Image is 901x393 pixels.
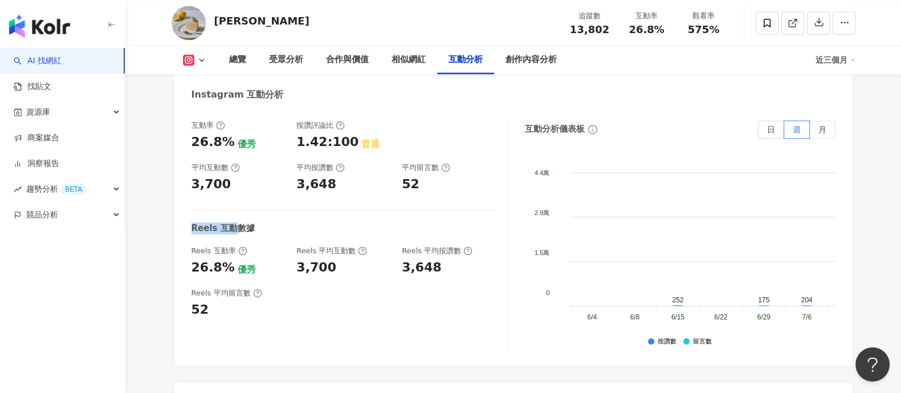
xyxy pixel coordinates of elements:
[191,288,262,298] div: Reels 平均留言數
[714,313,728,321] tspan: 6/22
[296,246,367,256] div: Reels 平均互動數
[630,313,639,321] tspan: 6/8
[535,209,549,216] tspan: 2.9萬
[535,169,549,176] tspan: 4.4萬
[191,120,225,131] div: 互動率
[191,259,235,277] div: 26.8%
[214,14,309,28] div: [PERSON_NAME]
[818,125,826,134] span: 月
[361,138,380,151] div: 普通
[238,138,256,151] div: 優秀
[816,51,855,69] div: 近三個月
[229,53,246,67] div: 總覽
[191,301,209,319] div: 52
[586,123,599,136] span: info-circle
[587,313,597,321] tspan: 6/4
[767,125,775,134] span: 日
[238,264,256,276] div: 優秀
[525,123,585,135] div: 互動分析儀表板
[172,6,206,40] img: KOL Avatar
[449,53,483,67] div: 互動分析
[296,133,358,151] div: 1.42:100
[671,313,684,321] tspan: 6/15
[191,88,284,101] div: Instagram 互動分析
[14,158,59,169] a: 洞察報告
[60,184,87,195] div: BETA
[326,53,369,67] div: 合作與價值
[402,259,442,277] div: 3,648
[757,313,770,321] tspan: 6/29
[191,163,240,173] div: 平均互動數
[9,15,70,38] img: logo
[191,246,247,256] div: Reels 互動率
[191,176,231,193] div: 3,700
[402,176,419,193] div: 52
[26,202,58,228] span: 競品分析
[296,163,345,173] div: 平均按讚數
[682,10,725,22] div: 觀看率
[392,53,426,67] div: 相似網紅
[570,23,609,35] span: 13,802
[296,259,336,277] div: 3,700
[296,176,336,193] div: 3,648
[658,338,676,346] div: 按讚數
[625,10,668,22] div: 互動率
[14,185,22,193] span: rise
[14,132,59,144] a: 商案媒合
[14,55,62,67] a: searchAI 找網紅
[14,81,51,92] a: 找貼文
[402,246,472,256] div: Reels 平均按讚數
[568,10,611,22] div: 追蹤數
[505,53,557,67] div: 創作內容分析
[269,53,303,67] div: 受眾分析
[296,120,345,131] div: 按讚評論比
[402,163,450,173] div: 平均留言數
[802,313,812,321] tspan: 7/6
[26,176,87,202] span: 趨勢分析
[535,249,549,256] tspan: 1.5萬
[191,133,235,151] div: 26.8%
[26,99,50,125] span: 資源庫
[191,222,255,234] div: Reels 互動數據
[855,347,890,382] iframe: Help Scout Beacon - Open
[629,24,664,35] span: 26.8%
[688,24,720,35] span: 575%
[693,338,712,346] div: 留言數
[793,125,801,134] span: 週
[546,289,549,295] tspan: 0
